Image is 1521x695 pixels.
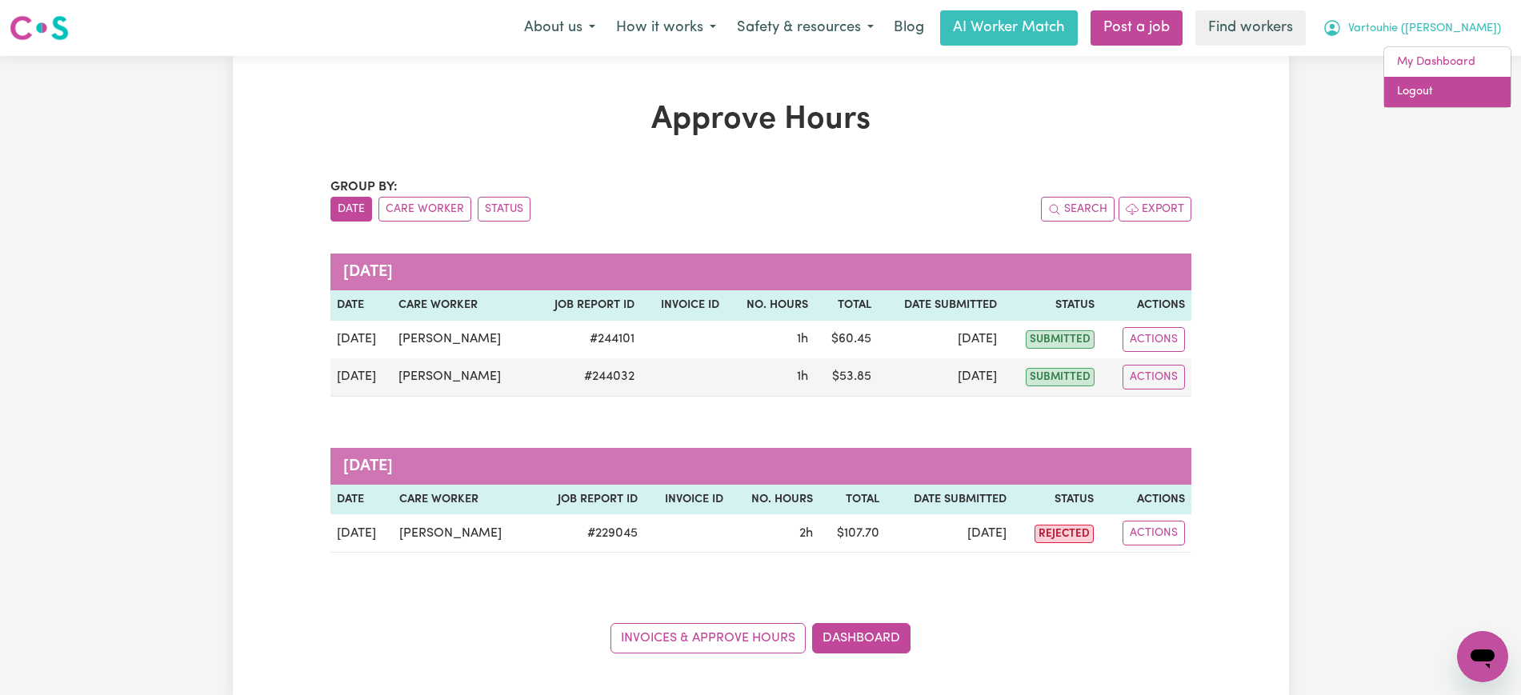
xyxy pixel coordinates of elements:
[1003,290,1101,321] th: Status
[799,527,813,540] span: 2 hours
[1384,77,1511,107] a: Logout
[330,321,393,358] td: [DATE]
[1123,521,1185,545] button: Actions
[886,514,1013,553] td: [DATE]
[330,290,393,321] th: Date
[1101,290,1191,321] th: Actions
[797,370,808,383] span: 1 hour
[392,321,530,358] td: [PERSON_NAME]
[1384,47,1511,78] a: My Dashboard
[1026,368,1095,386] span: submitted
[815,358,878,397] td: $ 53.85
[641,290,726,321] th: Invoice ID
[644,485,730,515] th: Invoice ID
[530,358,641,397] td: # 244032
[815,321,878,358] td: $ 60.45
[878,321,1004,358] td: [DATE]
[726,290,815,321] th: No. Hours
[1091,10,1183,46] a: Post a job
[10,10,69,46] a: Careseekers logo
[812,623,911,653] a: Dashboard
[886,485,1013,515] th: Date Submitted
[730,485,819,515] th: No. Hours
[330,254,1191,290] caption: [DATE]
[330,101,1191,139] h1: Approve Hours
[330,197,372,222] button: sort invoices by date
[726,11,884,45] button: Safety & resources
[819,485,886,515] th: Total
[1383,46,1511,108] div: My Account
[392,358,530,397] td: [PERSON_NAME]
[514,11,606,45] button: About us
[1123,327,1185,352] button: Actions
[1123,365,1185,389] button: Actions
[330,181,398,194] span: Group by:
[1100,485,1191,515] th: Actions
[378,197,471,222] button: sort invoices by care worker
[1013,485,1100,515] th: Status
[1195,10,1306,46] a: Find workers
[1026,330,1095,349] span: submitted
[1035,525,1094,543] span: rejected
[1119,197,1191,222] button: Export
[940,10,1078,46] a: AI Worker Match
[393,485,532,515] th: Care worker
[392,290,530,321] th: Care worker
[532,514,644,553] td: # 229045
[1348,20,1501,38] span: Vartouhie ([PERSON_NAME])
[330,448,1191,485] caption: [DATE]
[478,197,530,222] button: sort invoices by paid status
[878,358,1004,397] td: [DATE]
[1457,631,1508,682] iframe: Button to launch messaging window
[10,14,69,42] img: Careseekers logo
[1041,197,1115,222] button: Search
[815,290,878,321] th: Total
[330,485,393,515] th: Date
[1312,11,1511,45] button: My Account
[884,10,934,46] a: Blog
[819,514,886,553] td: $ 107.70
[878,290,1004,321] th: Date Submitted
[330,358,393,397] td: [DATE]
[530,321,641,358] td: # 244101
[610,623,806,653] a: Invoices & Approve Hours
[330,514,393,553] td: [DATE]
[530,290,641,321] th: Job Report ID
[606,11,726,45] button: How it works
[797,333,808,346] span: 1 hour
[532,485,644,515] th: Job Report ID
[393,514,532,553] td: [PERSON_NAME]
